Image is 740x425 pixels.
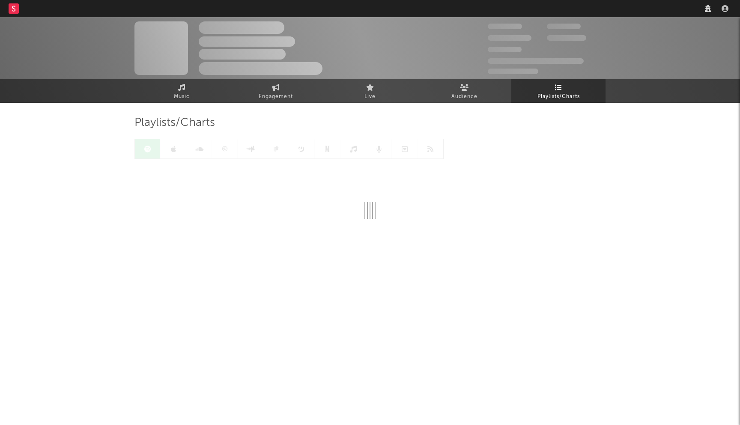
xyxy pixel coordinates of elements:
span: 1,000,000 [547,35,586,41]
a: Live [323,79,417,103]
span: Playlists/Charts [537,92,580,102]
a: Playlists/Charts [511,79,606,103]
span: Playlists/Charts [134,118,215,128]
span: Live [364,92,376,102]
span: Engagement [259,92,293,102]
span: 100,000 [488,47,522,52]
span: Jump Score: 85.0 [488,69,538,74]
a: Music [134,79,229,103]
span: 100,000 [547,24,581,29]
span: Music [174,92,190,102]
span: 50,000,000 [488,35,531,41]
span: Audience [451,92,477,102]
a: Engagement [229,79,323,103]
span: 300,000 [488,24,522,29]
a: Audience [417,79,511,103]
span: 50,000,000 Monthly Listeners [488,58,584,64]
